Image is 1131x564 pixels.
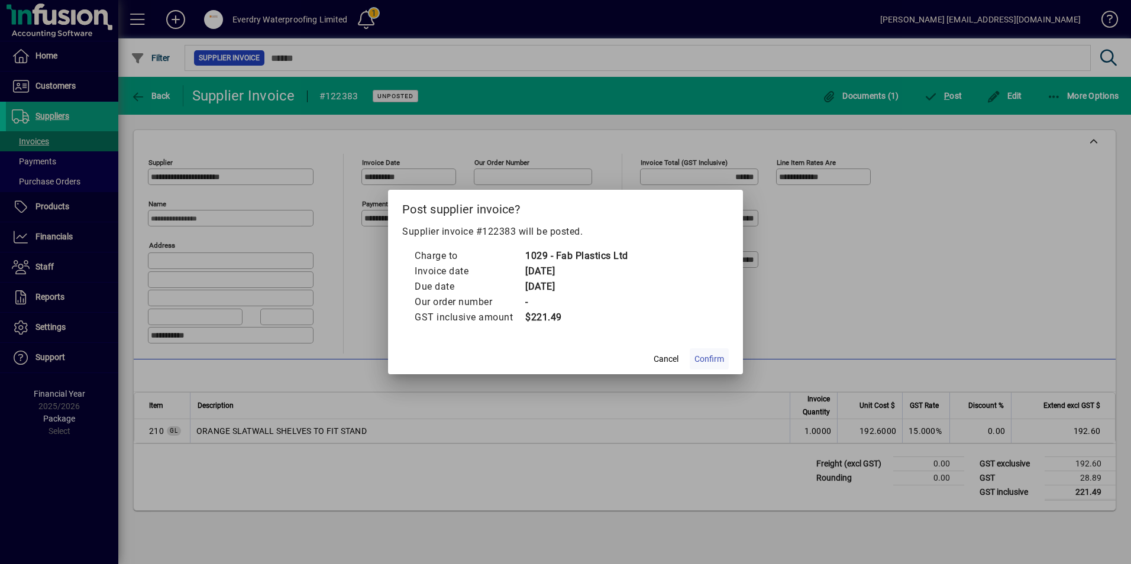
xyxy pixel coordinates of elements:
[414,310,525,325] td: GST inclusive amount
[388,190,743,224] h2: Post supplier invoice?
[525,264,628,279] td: [DATE]
[525,248,628,264] td: 1029 - Fab Plastics Ltd
[525,294,628,310] td: -
[402,225,729,239] p: Supplier invoice #122383 will be posted.
[414,264,525,279] td: Invoice date
[414,248,525,264] td: Charge to
[694,353,724,365] span: Confirm
[414,294,525,310] td: Our order number
[414,279,525,294] td: Due date
[525,279,628,294] td: [DATE]
[525,310,628,325] td: $221.49
[690,348,729,369] button: Confirm
[647,348,685,369] button: Cancel
[654,353,678,365] span: Cancel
